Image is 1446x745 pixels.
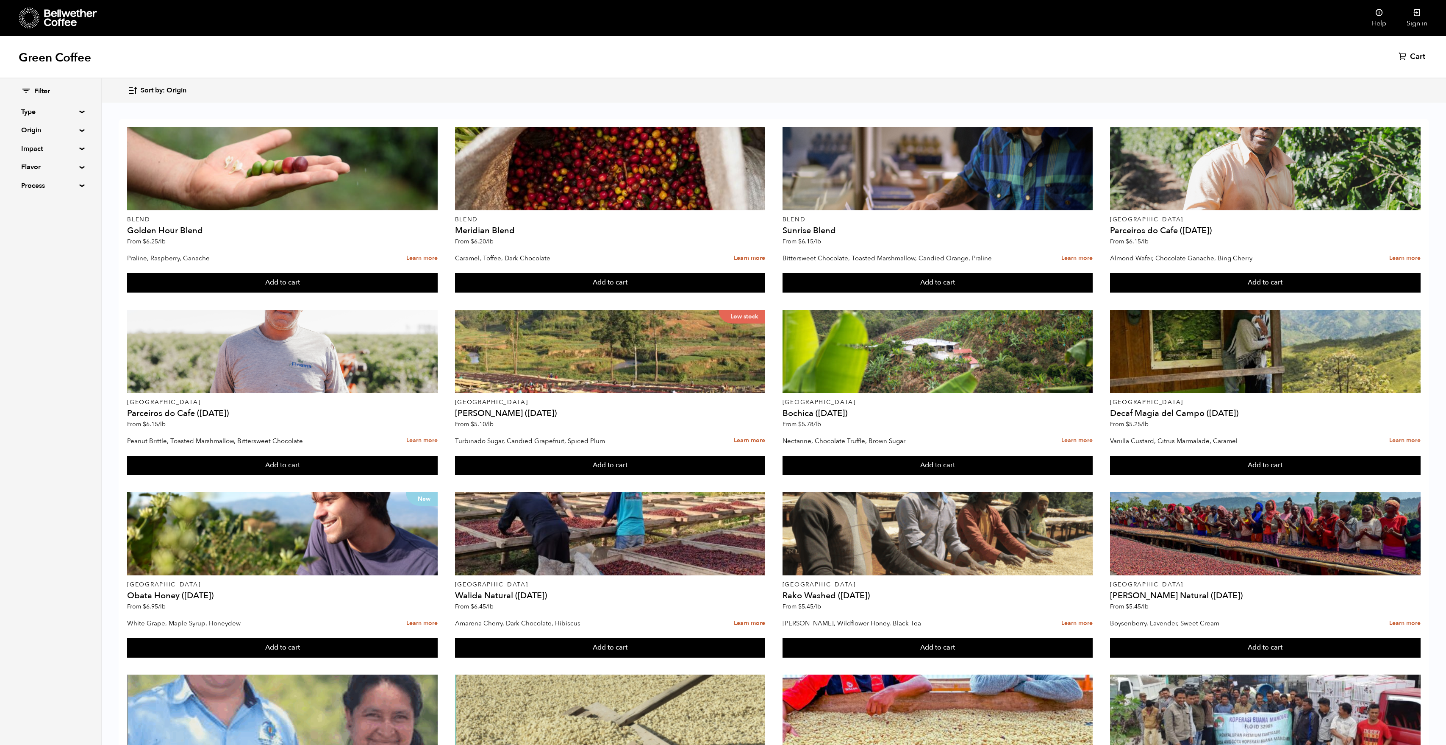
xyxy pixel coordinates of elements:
span: $ [143,603,146,611]
h4: Parceiros do Cafe ([DATE]) [127,409,438,418]
p: Peanut Brittle, Toasted Marshmallow, Bittersweet Chocolate [127,435,338,447]
span: From [1110,420,1149,428]
bdi: 5.45 [798,603,821,611]
button: Add to cart [783,456,1093,475]
summary: Type [21,107,80,117]
p: New [406,492,438,506]
p: White Grape, Maple Syrup, Honeydew [127,617,338,630]
a: Learn more [1389,249,1421,268]
bdi: 5.25 [1126,420,1149,428]
a: Learn more [734,432,765,450]
span: From [127,237,166,246]
span: $ [1126,603,1129,611]
bdi: 6.25 [143,237,166,246]
a: Learn more [1061,614,1093,633]
a: Cart [1399,52,1427,62]
span: From [783,603,821,611]
h4: Meridian Blend [455,226,766,235]
span: From [455,237,494,246]
button: Add to cart [1110,456,1421,475]
bdi: 5.78 [798,420,821,428]
summary: Impact [21,144,80,154]
p: [GEOGRAPHIC_DATA] [127,399,438,405]
span: $ [471,420,474,428]
span: $ [1126,237,1129,246]
button: Add to cart [1110,273,1421,293]
p: [GEOGRAPHIC_DATA] [1110,399,1421,405]
button: Add to cart [127,456,438,475]
h1: Green Coffee [19,50,91,65]
p: Vanilla Custard, Citrus Marmalade, Caramel [1110,435,1321,447]
span: From [783,237,821,246]
p: Nectarine, Chocolate Truffle, Brown Sugar [783,435,994,447]
h4: Golden Hour Blend [127,226,438,235]
span: /lb [1141,603,1149,611]
p: Bittersweet Chocolate, Toasted Marshmallow, Candied Orange, Praline [783,252,994,265]
span: /lb [158,420,166,428]
p: Turbinado Sugar, Candied Grapefruit, Spiced Plum [455,435,666,447]
span: /lb [813,420,821,428]
bdi: 6.45 [471,603,494,611]
span: $ [798,603,802,611]
h4: Obata Honey ([DATE]) [127,592,438,600]
button: Add to cart [127,638,438,658]
p: Blend [783,217,1093,223]
a: Learn more [406,614,438,633]
span: Sort by: Origin [141,86,186,95]
a: Learn more [406,249,438,268]
span: Filter [34,87,50,96]
p: Almond Wafer, Chocolate Ganache, Bing Cherry [1110,252,1321,265]
summary: Process [21,181,80,191]
a: Low stock [455,310,766,393]
bdi: 5.45 [1126,603,1149,611]
p: [GEOGRAPHIC_DATA] [783,582,1093,588]
a: Learn more [1061,432,1093,450]
span: From [783,420,821,428]
p: [GEOGRAPHIC_DATA] [455,399,766,405]
span: From [1110,237,1149,246]
p: Blend [455,217,766,223]
h4: Parceiros do Cafe ([DATE]) [1110,226,1421,235]
span: $ [471,603,474,611]
bdi: 6.15 [1126,237,1149,246]
span: From [127,603,166,611]
bdi: 6.95 [143,603,166,611]
h4: Bochica ([DATE]) [783,409,1093,418]
a: Learn more [1389,614,1421,633]
p: Blend [127,217,438,223]
span: /lb [813,237,821,246]
span: $ [143,420,146,428]
a: Learn more [406,432,438,450]
span: From [127,420,166,428]
p: Boysenberry, Lavender, Sweet Cream [1110,617,1321,630]
h4: Walida Natural ([DATE]) [455,592,766,600]
span: /lb [813,603,821,611]
span: /lb [486,237,494,246]
span: /lb [486,603,494,611]
button: Add to cart [783,273,1093,293]
summary: Flavor [21,162,80,172]
p: [GEOGRAPHIC_DATA] [783,399,1093,405]
p: [GEOGRAPHIC_DATA] [455,582,766,588]
p: Low stock [719,310,765,324]
span: /lb [1141,237,1149,246]
h4: Sunrise Blend [783,226,1093,235]
span: /lb [486,420,494,428]
button: Add to cart [127,273,438,293]
span: $ [1126,420,1129,428]
span: /lb [158,237,166,246]
p: Praline, Raspberry, Ganache [127,252,338,265]
a: Learn more [1061,249,1093,268]
span: $ [143,237,146,246]
p: [GEOGRAPHIC_DATA] [1110,582,1421,588]
h4: Rako Washed ([DATE]) [783,592,1093,600]
bdi: 6.20 [471,237,494,246]
span: From [455,603,494,611]
button: Add to cart [1110,638,1421,658]
a: New [127,492,438,575]
a: Learn more [734,249,765,268]
bdi: 6.15 [143,420,166,428]
p: Caramel, Toffee, Dark Chocolate [455,252,666,265]
p: [GEOGRAPHIC_DATA] [127,582,438,588]
p: Amarena Cherry, Dark Chocolate, Hibiscus [455,617,666,630]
